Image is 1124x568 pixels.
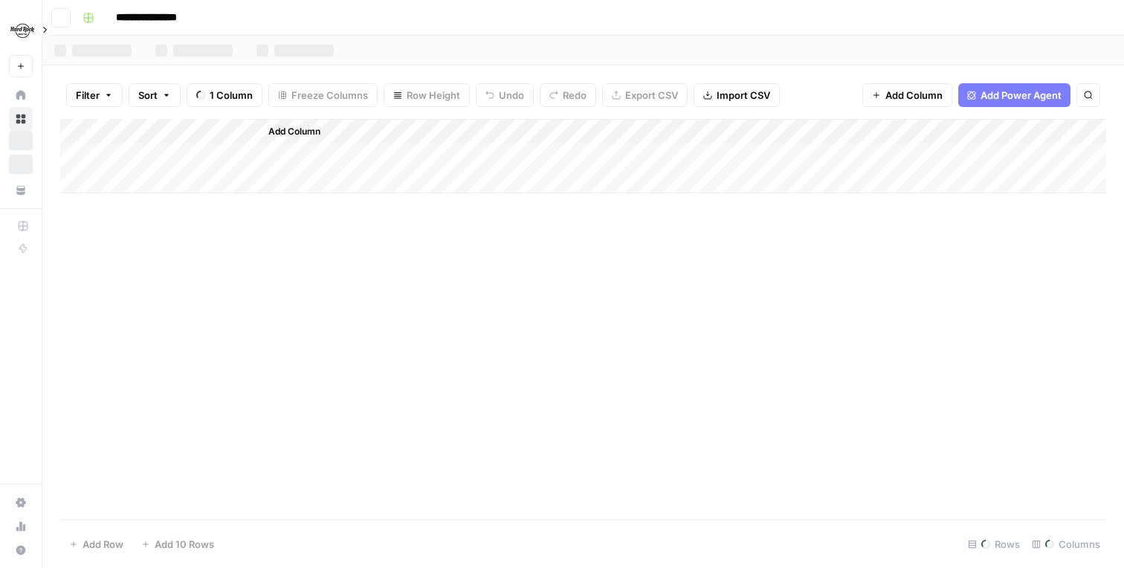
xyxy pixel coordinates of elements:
span: Freeze Columns [291,88,368,103]
button: Add Row [60,532,132,556]
a: Usage [9,514,33,538]
button: Row Height [384,83,470,107]
div: Rows [962,532,1026,556]
div: Columns [1026,532,1106,556]
span: Redo [563,88,587,103]
button: Workspace: Hard Rock Digital [9,12,33,49]
button: Add Column [862,83,952,107]
button: Export CSV [602,83,688,107]
a: Home [9,83,33,107]
button: Add 10 Rows [132,532,223,556]
span: Add Row [83,537,123,552]
span: Add 10 Rows [155,537,214,552]
button: Add Power Agent [958,83,1070,107]
span: Import CSV [717,88,770,103]
span: Add Power Agent [981,88,1062,103]
span: Filter [76,88,100,103]
button: Add Column [249,122,326,141]
button: Filter [66,83,123,107]
button: Redo [540,83,596,107]
button: 1 Column [187,83,262,107]
span: Sort [138,88,158,103]
button: Help + Support [9,538,33,562]
span: 1 Column [210,88,253,103]
button: Freeze Columns [268,83,378,107]
button: Sort [129,83,181,107]
a: Browse [9,107,33,131]
span: Row Height [407,88,460,103]
a: Your Data [9,178,33,202]
a: Settings [9,491,33,514]
span: Add Column [268,125,320,138]
img: Hard Rock Digital Logo [9,17,36,44]
span: Export CSV [625,88,678,103]
span: Add Column [885,88,943,103]
button: Undo [476,83,534,107]
button: Import CSV [694,83,780,107]
span: Undo [499,88,524,103]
